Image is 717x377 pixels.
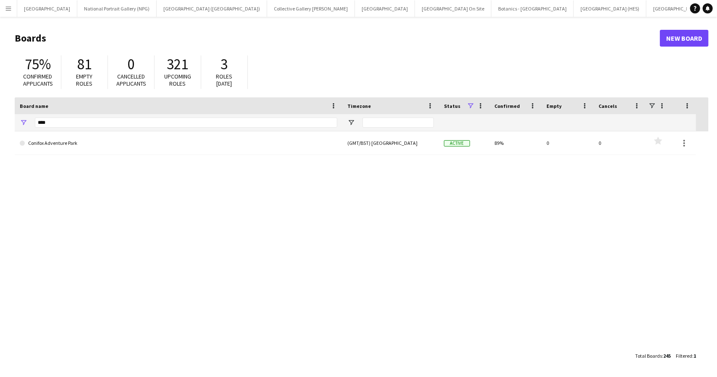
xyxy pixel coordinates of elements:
span: Filtered [676,353,692,359]
span: 1 [693,353,696,359]
span: 3 [221,55,228,73]
h1: Boards [15,32,660,45]
a: New Board [660,30,709,47]
span: Cancels [599,103,617,109]
span: Board name [20,103,48,109]
span: Confirmed applicants [23,73,53,87]
div: : [635,348,671,364]
button: [GEOGRAPHIC_DATA] ([GEOGRAPHIC_DATA]) [157,0,267,17]
span: 245 [663,353,671,359]
button: Botanics - [GEOGRAPHIC_DATA] [491,0,574,17]
button: National Portrait Gallery (NPG) [77,0,157,17]
input: Board name Filter Input [35,118,337,128]
span: 81 [77,55,92,73]
span: Active [444,140,470,147]
button: [GEOGRAPHIC_DATA] (HES) [574,0,646,17]
span: 0 [128,55,135,73]
span: Total Boards [635,353,662,359]
button: [GEOGRAPHIC_DATA] On Site [415,0,491,17]
span: Timezone [347,103,371,109]
div: 89% [489,131,541,154]
a: Conifox Adventure Park [20,131,337,155]
button: Open Filter Menu [347,119,355,126]
div: 0 [594,131,646,154]
div: 0 [541,131,594,154]
button: Collective Gallery [PERSON_NAME] [267,0,355,17]
span: Confirmed [494,103,520,109]
button: Open Filter Menu [20,119,27,126]
div: (GMT/BST) [GEOGRAPHIC_DATA] [342,131,439,154]
span: Upcoming roles [164,73,191,87]
span: Cancelled applicants [116,73,146,87]
input: Timezone Filter Input [362,118,434,128]
span: Status [444,103,460,109]
div: : [676,348,696,364]
span: Empty roles [76,73,93,87]
span: Roles [DATE] [216,73,233,87]
button: [GEOGRAPHIC_DATA] [17,0,77,17]
button: [GEOGRAPHIC_DATA] [355,0,415,17]
span: 321 [167,55,189,73]
span: 75% [25,55,51,73]
span: Empty [546,103,562,109]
